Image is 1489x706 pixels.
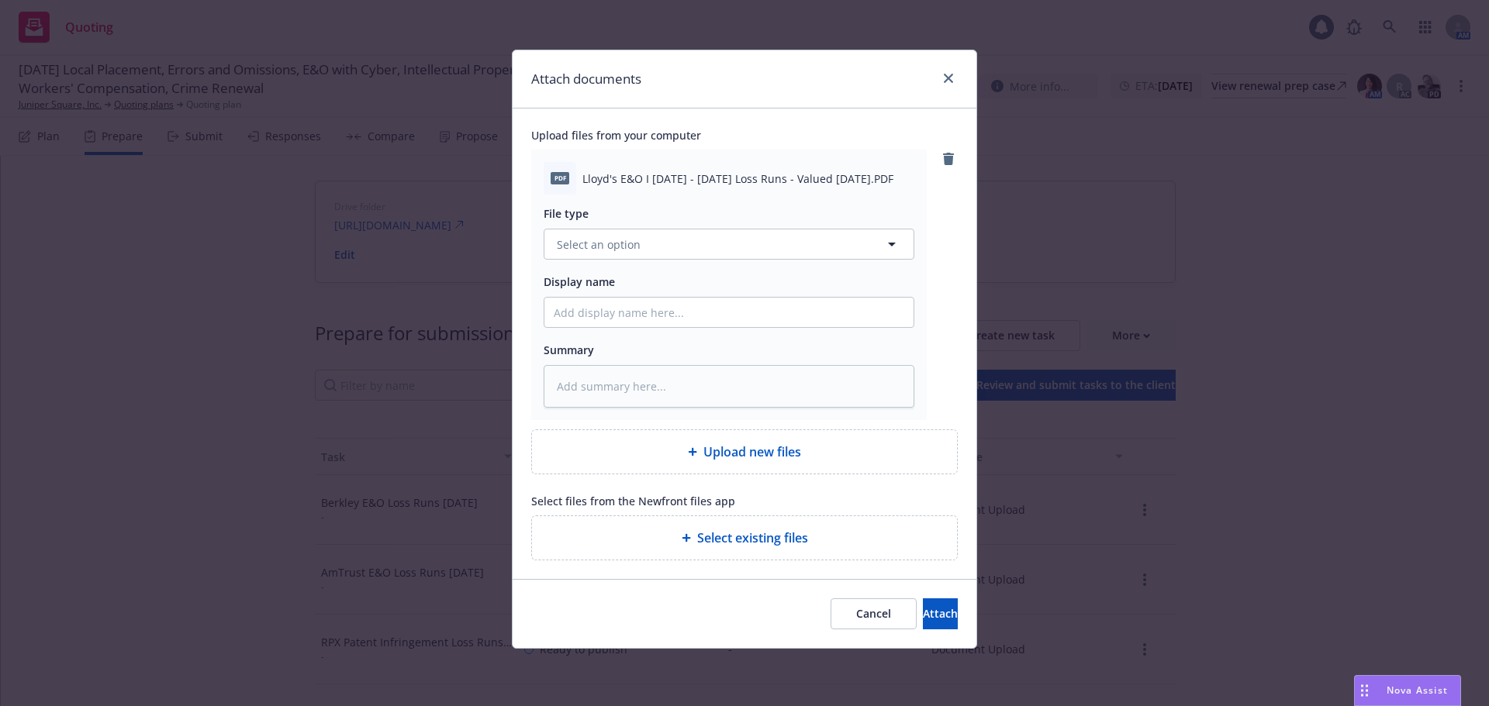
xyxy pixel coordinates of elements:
[544,298,914,327] input: Add display name here...
[939,150,958,168] a: remove
[939,69,958,88] a: close
[923,598,958,629] button: Attach
[531,429,958,474] div: Upload new files
[703,443,801,461] span: Upload new files
[544,274,615,289] span: Display name
[544,229,914,260] button: Select an option
[856,606,891,621] span: Cancel
[1387,684,1448,697] span: Nova Assist
[697,529,808,547] span: Select existing files
[1355,676,1374,705] div: Drag to move
[551,172,569,184] span: PDF
[544,206,589,221] span: File type
[544,343,594,357] span: Summary
[531,69,641,89] h1: Attach documents
[531,493,958,509] span: Select files from the Newfront files app
[831,598,917,629] button: Cancel
[531,515,958,560] div: Select existing files
[923,606,958,621] span: Attach
[1354,675,1461,706] button: Nova Assist
[582,170,893,187] span: Lloyd's E&O I [DATE] - [DATE] Loss Runs - Valued [DATE].PDF
[557,236,641,253] span: Select an option
[531,127,958,143] span: Upload files from your computer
